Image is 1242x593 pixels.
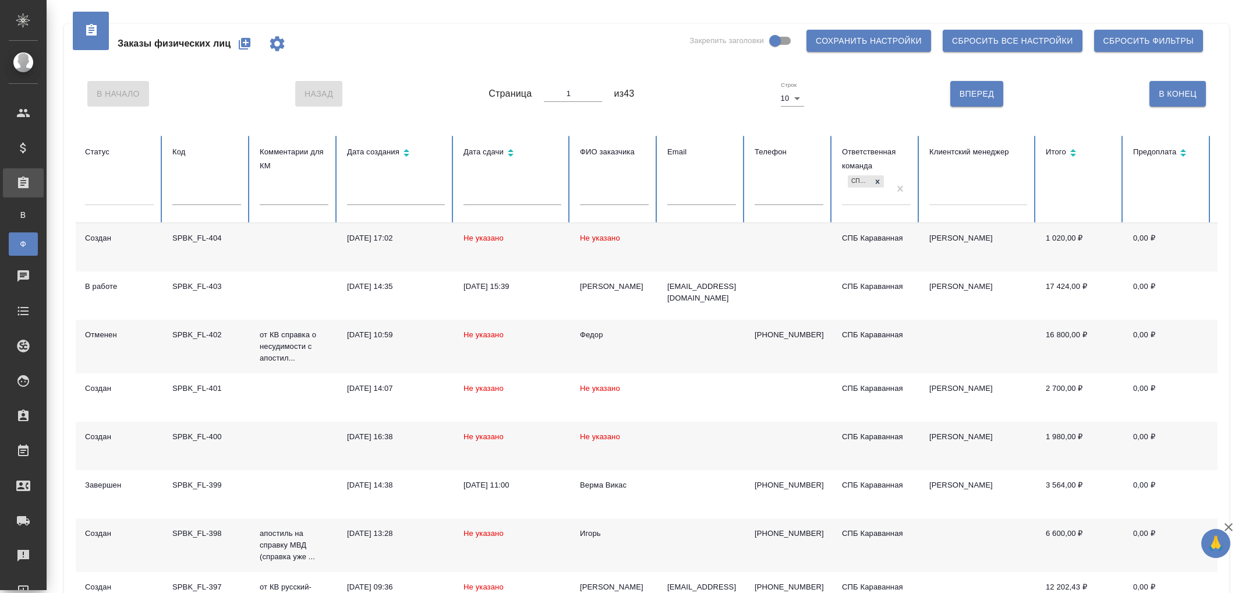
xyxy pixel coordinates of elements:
button: Сбросить фильтры [1094,30,1203,52]
div: SPBK_FL-403 [172,281,241,292]
div: СПБ Караванная [842,581,911,593]
td: [PERSON_NAME] [920,422,1036,470]
td: 3 564,00 ₽ [1036,470,1124,518]
span: Страница [489,87,532,101]
div: СПБ Караванная [842,528,911,539]
div: 10 [781,90,804,107]
div: Сортировка [347,145,445,162]
div: [DATE] 13:28 [347,528,445,539]
div: Верма Викас [580,479,649,491]
span: Заказы физических лиц [118,37,231,51]
div: [DATE] 16:38 [347,431,445,443]
td: 2 700,00 ₽ [1036,373,1124,422]
p: [PHONE_NUMBER] [755,479,823,491]
div: СПБ Караванная [842,383,911,394]
button: 🙏 [1201,529,1230,558]
button: Создать [231,30,259,58]
div: [DATE] 15:39 [463,281,561,292]
span: Сохранить настройки [816,34,922,48]
div: SPBK_FL-398 [172,528,241,539]
td: [PERSON_NAME] [920,271,1036,320]
td: 0,00 ₽ [1124,320,1211,373]
div: Email [667,145,736,159]
div: СПБ Караванная [842,479,911,491]
div: Сортировка [1046,145,1114,162]
td: 0,00 ₽ [1124,223,1211,271]
span: из 43 [614,87,635,101]
div: Создан [85,232,154,244]
div: Создан [85,383,154,394]
span: Не указано [463,330,504,339]
p: от КВ справка о несудимости с апостил... [260,329,328,364]
div: SPBK_FL-401 [172,383,241,394]
div: Создан [85,431,154,443]
a: Ф [9,232,38,256]
div: [DATE] 09:36 [347,581,445,593]
span: Не указано [463,583,504,591]
span: Не указано [580,234,620,242]
span: Не указано [463,432,504,441]
span: Вперед [960,87,994,101]
td: 0,00 ₽ [1124,422,1211,470]
div: СПБ Караванная [842,329,911,341]
div: Завершен [85,479,154,491]
p: [PHONE_NUMBER] [755,528,823,539]
div: СПБ Караванная [842,232,911,244]
div: [DATE] 14:38 [347,479,445,491]
div: Отменен [85,329,154,341]
div: Клиентский менеджер [929,145,1027,159]
span: Сбросить фильтры [1103,34,1194,48]
div: Игорь [580,528,649,539]
div: [DATE] 17:02 [347,232,445,244]
div: Федор [580,329,649,341]
a: В [9,203,38,227]
div: Комментарии для КМ [260,145,328,173]
td: [PERSON_NAME] [920,223,1036,271]
button: Вперед [950,81,1003,107]
td: 17 424,00 ₽ [1036,271,1124,320]
div: СПБ Караванная [842,281,911,292]
td: 0,00 ₽ [1124,373,1211,422]
button: Сбросить все настройки [943,30,1082,52]
div: Сортировка [463,145,561,162]
span: В [15,209,32,221]
td: 1 020,00 ₽ [1036,223,1124,271]
td: 0,00 ₽ [1124,271,1211,320]
div: В работе [85,281,154,292]
span: Закрепить заголовки [689,35,764,47]
div: Телефон [755,145,823,159]
span: Сбросить все настройки [952,34,1073,48]
div: SPBK_FL-399 [172,479,241,491]
td: 6 600,00 ₽ [1036,518,1124,572]
td: 0,00 ₽ [1124,470,1211,518]
p: [PHONE_NUMBER] [755,581,823,593]
div: Создан [85,528,154,539]
span: Не указано [463,529,504,538]
div: SPBK_FL-397 [172,581,241,593]
p: [PHONE_NUMBER] [755,329,823,341]
div: [PERSON_NAME] [580,281,649,292]
div: ФИО заказчика [580,145,649,159]
td: 0,00 ₽ [1124,518,1211,572]
div: [DATE] 14:35 [347,281,445,292]
span: Ф [15,238,32,250]
div: [DATE] 10:59 [347,329,445,341]
div: СПБ Караванная [842,431,911,443]
p: [EMAIL_ADDRESS][DOMAIN_NAME] [667,281,736,304]
p: апостиль на справку МВД (справка уже ... [260,528,328,563]
label: Строк [781,82,797,88]
td: [PERSON_NAME] [920,373,1036,422]
td: 1 980,00 ₽ [1036,422,1124,470]
div: SPBK_FL-402 [172,329,241,341]
div: Сортировка [1133,145,1202,162]
div: Код [172,145,241,159]
span: Не указано [463,384,504,393]
span: Не указано [580,432,620,441]
span: Не указано [463,234,504,242]
div: Создан [85,581,154,593]
span: 🙏 [1206,531,1226,556]
button: Сохранить настройки [806,30,931,52]
td: 16 800,00 ₽ [1036,320,1124,373]
div: [PERSON_NAME] [580,581,649,593]
div: SPBK_FL-400 [172,431,241,443]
